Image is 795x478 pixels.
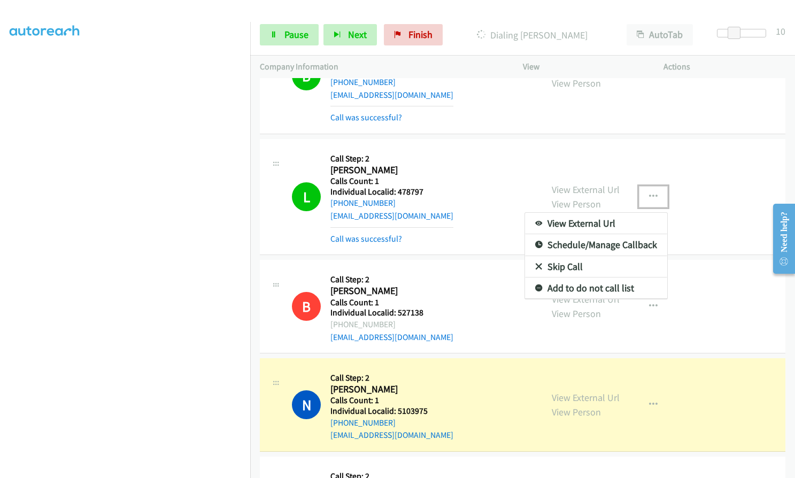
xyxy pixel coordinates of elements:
[292,292,321,321] h1: B
[292,292,321,321] div: This number is on the do not call list
[525,277,667,299] a: Add to do not call list
[525,213,667,234] a: View External Url
[525,256,667,277] a: Skip Call
[292,390,321,419] h1: N
[764,196,795,281] iframe: Resource Center
[525,234,667,256] a: Schedule/Manage Callback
